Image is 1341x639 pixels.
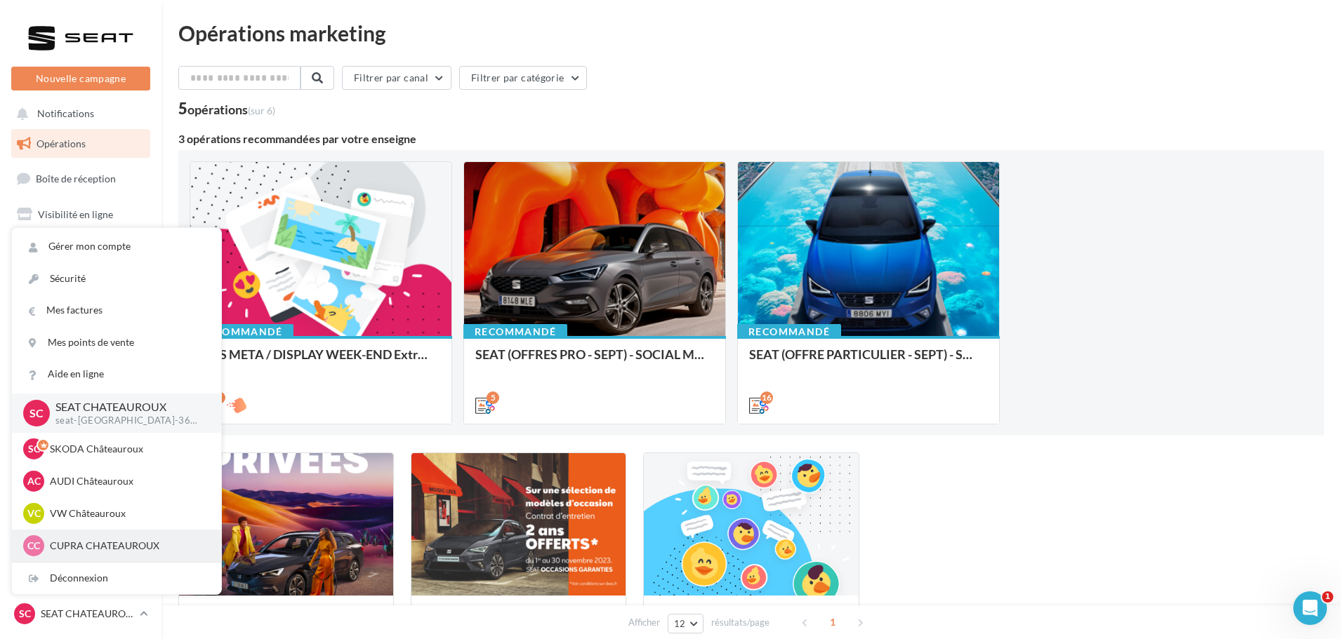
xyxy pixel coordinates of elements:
button: Filtrer par canal [342,66,451,90]
span: CC [27,539,40,553]
a: SC SEAT CHATEAUROUX [11,600,150,627]
p: seat-[GEOGRAPHIC_DATA]-36007 [55,415,199,427]
span: AC [27,474,41,488]
a: Médiathèque [8,304,153,334]
div: 3 opérations recommandées par votre enseigne [178,133,1324,144]
a: Mes points de vente [12,327,221,358]
span: SC [29,405,44,421]
div: Recommandé [190,324,293,339]
a: Calendrier [8,339,153,369]
span: (sur 6) [248,105,275,116]
span: SC [19,607,31,621]
span: résultats/page [711,616,769,629]
span: Visibilité en ligne [38,208,113,220]
div: 5 [487,391,499,404]
span: Boîte de réception [36,173,116,184]
span: 12 [674,618,686,629]
div: SEAT (OFFRE PARTICULIER - SEPT) - SOCIAL MEDIA [749,347,988,375]
div: Opérations marketing [178,22,1324,43]
a: Opérations [8,129,153,159]
a: Boîte de réception [8,163,153,194]
p: SEAT CHATEAUROUX [41,607,134,621]
a: Visibilité en ligne [8,200,153,229]
a: Gérer mon compte [12,231,221,262]
span: VC [27,506,41,520]
span: Afficher [628,616,660,629]
button: Filtrer par catégorie [459,66,587,90]
p: SEAT CHATEAUROUX [55,399,199,415]
span: 1 [1322,591,1333,603]
button: Nouvelle campagne [11,67,150,90]
a: Campagnes [8,235,153,264]
div: Recommandé [463,324,567,339]
p: VW Châteauroux [50,506,204,520]
a: Sécurité [12,263,221,295]
iframe: Intercom live chat [1293,591,1327,625]
span: Opérations [37,137,86,149]
div: ADS META / DISPLAY WEEK-END Extraordinaire (JPO) Septembre 2025 [202,347,440,375]
div: 5 [178,101,275,116]
div: Déconnexion [12,563,221,594]
p: CUPRA CHATEAUROUX [50,539,204,553]
p: AUDI Châteauroux [50,474,204,488]
button: 12 [668,614,703,633]
span: 1 [821,611,844,633]
a: PLV et print personnalisable [8,374,153,415]
a: Aide en ligne [12,358,221,390]
a: Campagnes DataOnDemand [8,421,153,462]
div: opérations [187,103,275,116]
a: Mes factures [12,295,221,326]
span: Notifications [37,108,94,120]
div: Recommandé [737,324,841,339]
span: SC [28,442,40,456]
div: 16 [760,391,773,404]
a: Contacts [8,269,153,299]
div: SEAT (OFFRES PRO - SEPT) - SOCIAL MEDIA [475,347,714,375]
p: SKODA Châteauroux [50,442,204,456]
